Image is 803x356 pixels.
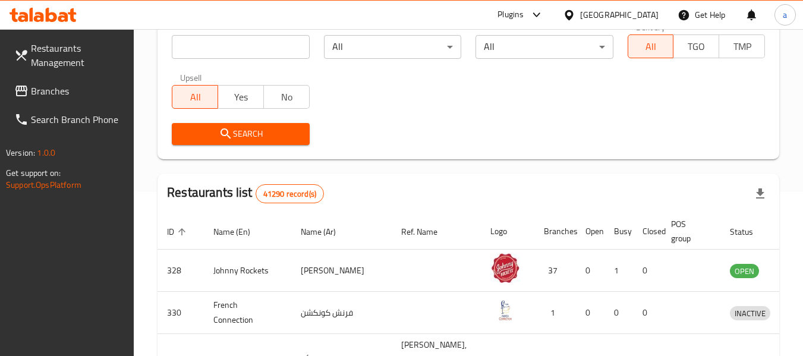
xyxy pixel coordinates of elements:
[633,38,669,55] span: All
[6,177,81,193] a: Support.OpsPlatform
[783,8,787,21] span: a
[177,89,213,106] span: All
[401,225,453,239] span: Ref. Name
[576,292,604,334] td: 0
[6,145,35,160] span: Version:
[497,8,524,22] div: Plugins
[167,225,190,239] span: ID
[158,250,204,292] td: 328
[576,213,604,250] th: Open
[6,165,61,181] span: Get support on:
[633,213,662,250] th: Closed
[218,85,264,109] button: Yes
[256,184,324,203] div: Total records count
[534,213,576,250] th: Branches
[534,292,576,334] td: 1
[576,250,604,292] td: 0
[167,184,324,203] h2: Restaurants list
[604,213,633,250] th: Busy
[673,34,719,58] button: TGO
[604,250,633,292] td: 1
[475,35,613,59] div: All
[580,8,659,21] div: [GEOGRAPHIC_DATA]
[490,295,520,325] img: French Connection
[730,264,759,278] span: OPEN
[5,105,134,134] a: Search Branch Phone
[678,38,714,55] span: TGO
[481,213,534,250] th: Logo
[213,225,266,239] span: Name (En)
[719,34,765,58] button: TMP
[324,35,461,59] div: All
[633,292,662,334] td: 0
[671,217,706,245] span: POS group
[181,127,300,141] span: Search
[37,145,55,160] span: 1.0.0
[730,225,769,239] span: Status
[291,292,392,334] td: فرنش كونكشن
[730,264,759,278] div: OPEN
[291,250,392,292] td: [PERSON_NAME]
[223,89,259,106] span: Yes
[301,225,351,239] span: Name (Ar)
[269,89,305,106] span: No
[746,179,774,208] div: Export file
[633,250,662,292] td: 0
[31,84,125,98] span: Branches
[172,35,309,59] input: Search for restaurant name or ID..
[636,23,666,31] label: Delivery
[31,112,125,127] span: Search Branch Phone
[158,292,204,334] td: 330
[5,34,134,77] a: Restaurants Management
[730,307,770,320] span: INACTIVE
[31,41,125,70] span: Restaurants Management
[172,123,309,145] button: Search
[263,85,310,109] button: No
[628,34,674,58] button: All
[204,250,291,292] td: Johnny Rockets
[180,73,202,81] label: Upsell
[724,38,760,55] span: TMP
[730,306,770,320] div: INACTIVE
[256,188,323,200] span: 41290 record(s)
[204,292,291,334] td: French Connection
[5,77,134,105] a: Branches
[534,250,576,292] td: 37
[172,85,218,109] button: All
[604,292,633,334] td: 0
[490,253,520,283] img: Johnny Rockets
